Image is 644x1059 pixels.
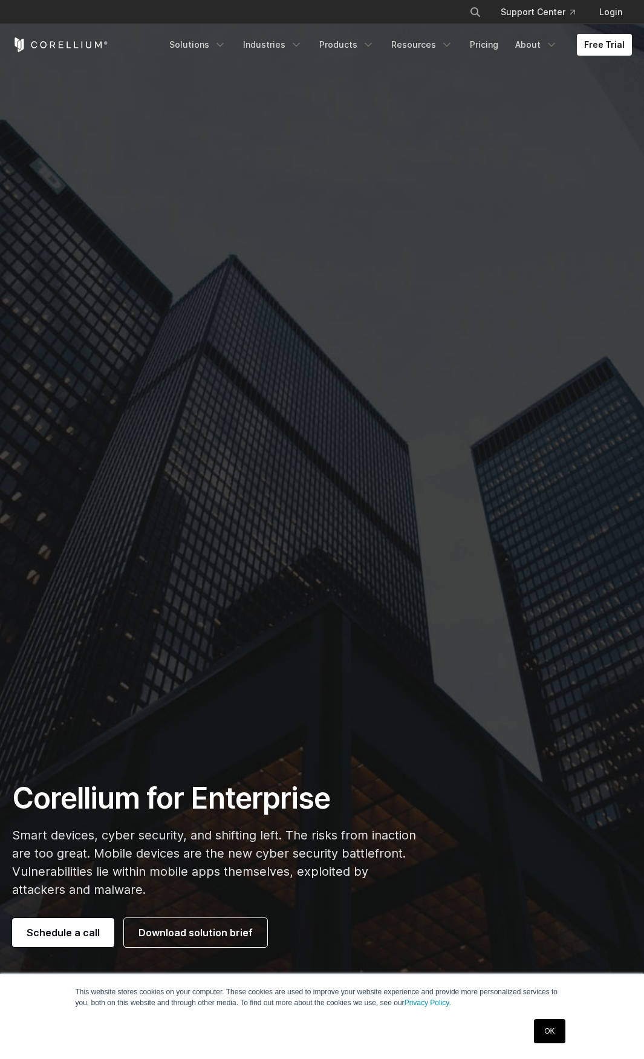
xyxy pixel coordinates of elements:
div: Navigation Menu [455,1,632,23]
a: Industries [236,34,310,56]
div: Navigation Menu [162,34,632,56]
a: About [508,34,565,56]
a: Support Center [491,1,585,23]
h1: Corellium for Enterprise [12,780,417,816]
a: Login [590,1,632,23]
a: Privacy Policy. [405,999,451,1007]
span: Download solution brief [138,925,253,940]
p: Smart devices, cyber security, and shifting left. The risks from inaction are too great. Mobile d... [12,826,417,899]
a: Schedule a call [12,918,114,947]
a: Products [312,34,382,56]
a: OK [534,1019,565,1043]
a: Free Trial [577,34,632,56]
a: Download solution brief [124,918,267,947]
a: Solutions [162,34,233,56]
button: Search [464,1,486,23]
p: This website stores cookies on your computer. These cookies are used to improve your website expe... [76,986,569,1008]
a: Resources [384,34,460,56]
span: Schedule a call [27,925,100,940]
a: Corellium Home [12,37,108,52]
a: Pricing [463,34,506,56]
